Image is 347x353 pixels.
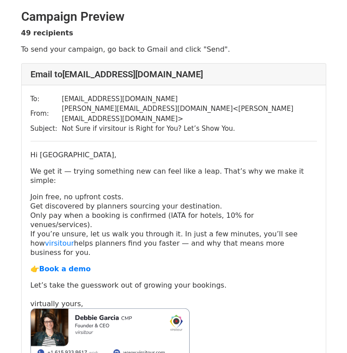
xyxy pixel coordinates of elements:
[31,192,317,201] p: Join free, no upfront costs.
[31,229,317,257] p: If you’re unsure, let us walk you through it. In just a few minutes, you’ll see how helps planner...
[303,311,347,353] iframe: Chat Widget
[62,124,317,134] td: Not Sure if virsitour is Right for You? Let’s Show You.
[31,264,317,273] p: 👉
[31,201,317,211] p: Get discovered by planners sourcing your destination.
[39,265,91,273] a: Book a demo
[31,167,317,185] p: We get it — trying something new can feel like a leap. That’s why we make it simple:
[45,239,74,247] a: virsitour
[21,29,73,37] strong: 49 recipients
[21,45,326,54] p: To send your campaign, go back to Gmail and click "Send".
[62,94,317,104] td: [EMAIL_ADDRESS][DOMAIN_NAME]
[21,9,326,24] h2: Campaign Preview
[62,104,317,124] td: [PERSON_NAME][EMAIL_ADDRESS][DOMAIN_NAME] < [PERSON_NAME][EMAIL_ADDRESS][DOMAIN_NAME] >
[31,124,62,134] td: Subject:
[31,94,62,104] td: To:
[31,211,317,229] p: Only pay when a booking is confirmed (IATA for hotels, 10% for venues/services).
[31,69,317,80] h4: Email to [EMAIL_ADDRESS][DOMAIN_NAME]
[31,104,62,124] td: From:
[31,150,317,159] p: Hi [GEOGRAPHIC_DATA],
